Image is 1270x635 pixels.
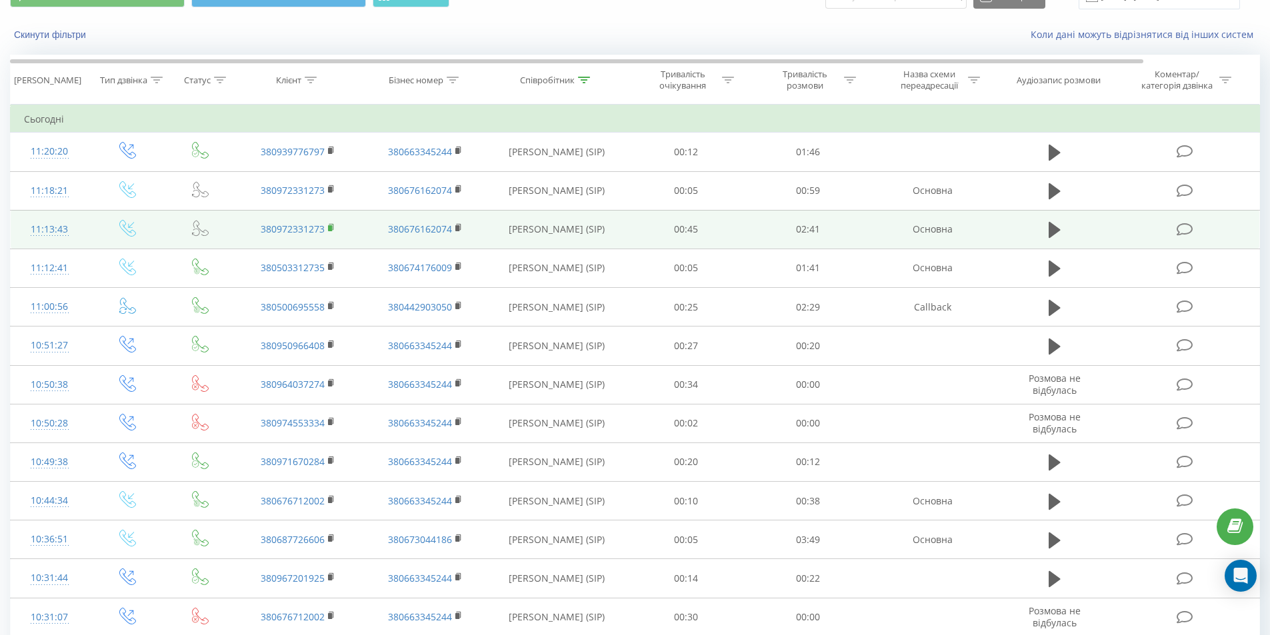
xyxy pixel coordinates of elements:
[261,184,325,197] a: 380972331273
[1225,560,1257,592] div: Open Intercom Messenger
[625,559,747,598] td: 00:14
[489,559,625,598] td: [PERSON_NAME] (SIP)
[489,249,625,287] td: [PERSON_NAME] (SIP)
[11,106,1260,133] td: Сьогодні
[489,210,625,249] td: [PERSON_NAME] (SIP)
[24,255,75,281] div: 11:12:41
[747,210,869,249] td: 02:41
[14,75,81,86] div: [PERSON_NAME]
[24,604,75,630] div: 10:31:07
[625,442,747,481] td: 00:20
[261,145,325,158] a: 380939776797
[869,288,995,326] td: Callback
[24,449,75,475] div: 10:49:38
[100,75,147,86] div: Тип дзвінка
[869,249,995,287] td: Основна
[261,223,325,235] a: 380972331273
[747,133,869,171] td: 01:46
[489,133,625,171] td: [PERSON_NAME] (SIP)
[625,210,747,249] td: 00:45
[747,288,869,326] td: 02:29
[625,288,747,326] td: 00:25
[24,332,75,358] div: 10:51:27
[625,326,747,365] td: 00:27
[10,29,93,41] button: Скинути фільтри
[261,378,325,390] a: 380964037274
[1138,69,1216,91] div: Коментар/категорія дзвінка
[261,610,325,623] a: 380676712002
[388,145,452,158] a: 380663345244
[24,526,75,552] div: 10:36:51
[747,326,869,365] td: 00:20
[625,404,747,442] td: 00:02
[893,69,965,91] div: Назва схеми переадресації
[261,416,325,429] a: 380974553334
[388,494,452,507] a: 380663345244
[489,520,625,559] td: [PERSON_NAME] (SIP)
[747,520,869,559] td: 03:49
[747,559,869,598] td: 00:22
[388,610,452,623] a: 380663345244
[24,178,75,204] div: 11:18:21
[388,378,452,390] a: 380663345244
[1029,604,1081,629] span: Розмова не відбулась
[24,565,75,591] div: 10:31:44
[276,75,301,86] div: Клієнт
[520,75,575,86] div: Співробітник
[388,184,452,197] a: 380676162074
[747,249,869,287] td: 01:41
[24,294,75,320] div: 11:00:56
[625,520,747,559] td: 00:05
[1029,410,1081,435] span: Розмова не відбулась
[625,365,747,404] td: 00:34
[1031,28,1260,41] a: Коли дані можуть відрізнятися вiд інших систем
[1029,372,1081,396] span: Розмова не відбулась
[1017,75,1101,86] div: Аудіозапис розмови
[388,301,452,313] a: 380442903050
[489,171,625,210] td: [PERSON_NAME] (SIP)
[389,75,443,86] div: Бізнес номер
[625,249,747,287] td: 00:05
[747,442,869,481] td: 00:12
[388,223,452,235] a: 380676162074
[747,365,869,404] td: 00:00
[747,482,869,520] td: 00:38
[261,572,325,584] a: 380967201925
[388,261,452,274] a: 380674176009
[184,75,211,86] div: Статус
[261,261,325,274] a: 380503312735
[24,488,75,514] div: 10:44:34
[388,533,452,546] a: 380673044186
[869,520,995,559] td: Основна
[489,404,625,442] td: [PERSON_NAME] (SIP)
[625,171,747,210] td: 00:05
[261,455,325,468] a: 380971670284
[747,171,869,210] td: 00:59
[24,139,75,165] div: 11:20:20
[261,339,325,352] a: 380950966408
[261,301,325,313] a: 380500695558
[388,339,452,352] a: 380663345244
[869,210,995,249] td: Основна
[489,482,625,520] td: [PERSON_NAME] (SIP)
[261,494,325,507] a: 380676712002
[261,533,325,546] a: 380687726606
[24,372,75,398] div: 10:50:38
[24,410,75,436] div: 10:50:28
[489,288,625,326] td: [PERSON_NAME] (SIP)
[489,365,625,404] td: [PERSON_NAME] (SIP)
[625,133,747,171] td: 00:12
[388,572,452,584] a: 380663345244
[869,171,995,210] td: Основна
[24,217,75,243] div: 11:13:43
[747,404,869,442] td: 00:00
[647,69,719,91] div: Тривалість очікування
[489,442,625,481] td: [PERSON_NAME] (SIP)
[388,416,452,429] a: 380663345244
[489,326,625,365] td: [PERSON_NAME] (SIP)
[388,455,452,468] a: 380663345244
[769,69,841,91] div: Тривалість розмови
[869,482,995,520] td: Основна
[625,482,747,520] td: 00:10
